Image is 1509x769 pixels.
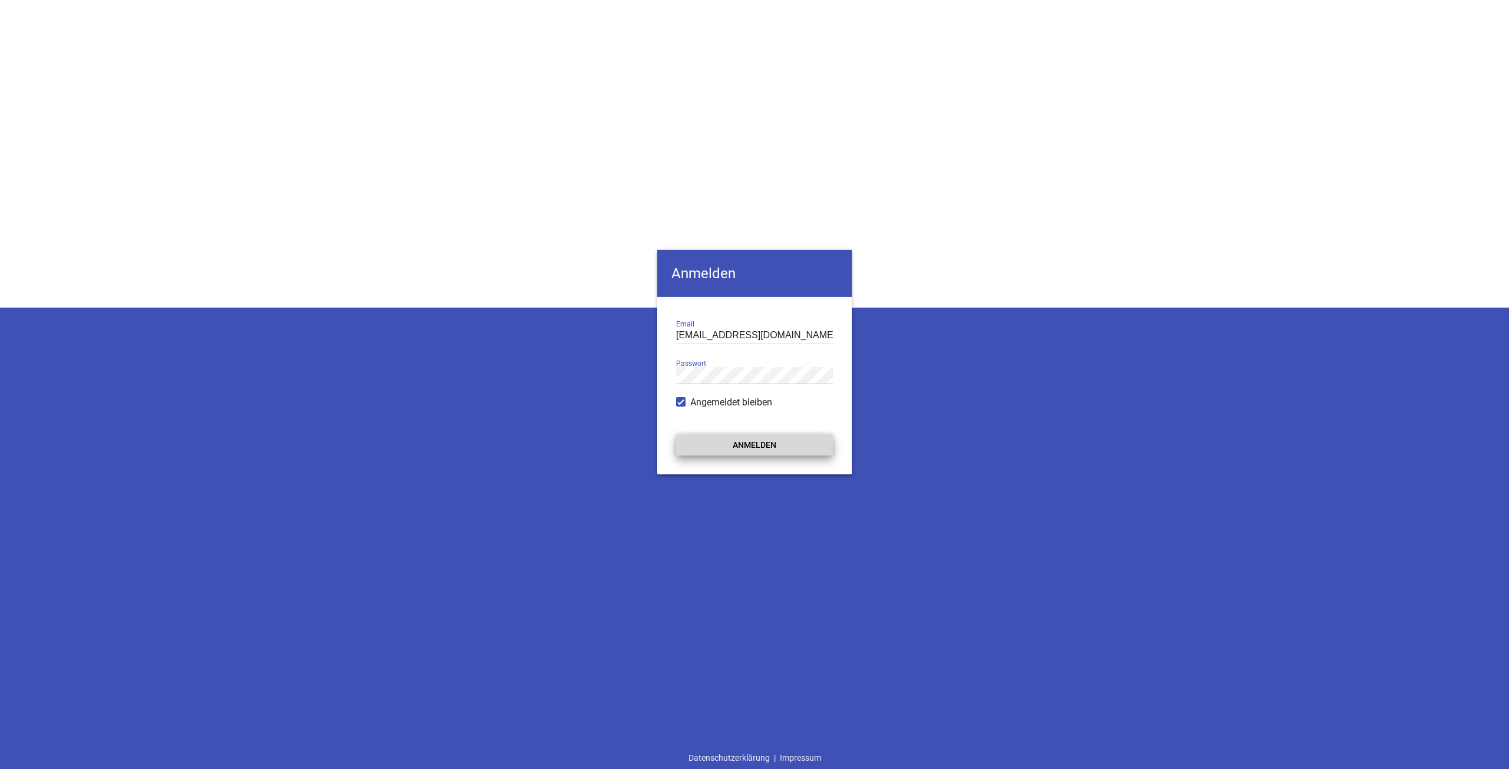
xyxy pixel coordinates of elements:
[657,250,852,297] h4: Anmelden
[690,395,772,410] span: Angemeldet bleiben
[676,434,833,456] button: Anmelden
[684,747,825,769] div: |
[684,747,774,769] a: Datenschutzerklärung
[776,747,825,769] a: Impressum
